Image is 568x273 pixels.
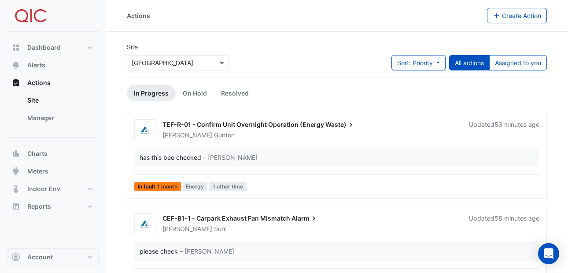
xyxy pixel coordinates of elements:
app-icon: Dashboard [11,43,20,52]
button: Dashboard [7,39,99,56]
span: Create Action [502,12,541,19]
img: Company Logo [11,7,50,25]
button: Reports [7,198,99,215]
span: 1 other time [209,182,247,191]
span: Gunton [214,131,235,140]
a: Resolved [214,85,256,101]
div: please check [140,247,178,256]
div: Open Intercom Messenger [538,243,559,264]
a: In Progress [127,85,176,101]
span: Account [27,253,53,262]
app-icon: Alerts [11,61,20,70]
span: – [PERSON_NAME] [180,247,234,256]
button: Account [7,248,99,266]
span: TEF-R-01 - Confirm Unit Overnight Operation (Energy [162,121,324,128]
div: Actions [7,92,99,130]
a: Manager [20,109,99,127]
div: Actions [127,11,150,20]
a: Site [20,92,99,109]
button: Meters [7,162,99,180]
span: [PERSON_NAME] [162,225,212,232]
span: Actions [27,78,51,87]
span: Dashboard [27,43,61,52]
span: Charts [27,149,48,158]
app-icon: Indoor Env [11,184,20,193]
app-icon: Reports [11,202,20,211]
span: Alerts [27,61,45,70]
span: Waste) [325,120,355,129]
label: Site [127,42,138,52]
button: Create Action [487,8,547,23]
span: – [PERSON_NAME] [203,153,258,162]
button: Indoor Env [7,180,99,198]
span: Alarm [291,214,318,223]
button: Assigned to you [489,55,547,70]
div: Updated [469,214,539,233]
button: Actions [7,74,99,92]
span: Energy [183,182,208,191]
app-icon: Meters [11,167,20,176]
button: Sort: Priority [391,55,446,70]
div: Updated [469,120,539,140]
button: All actions [449,55,490,70]
app-icon: Actions [11,78,20,87]
img: Airmaster Australia [135,126,155,135]
span: In fault [134,182,181,191]
span: Indoor Env [27,184,60,193]
span: Wed 20-Aug-2025 09:02 AEST [494,121,539,128]
span: 1 month [157,184,177,189]
span: [PERSON_NAME] [162,131,212,139]
div: has this bee checked [140,153,201,162]
span: Surr [214,225,226,233]
span: Sort: Priority [397,59,433,66]
img: Airmaster Australia [135,220,155,229]
a: On Hold [176,85,214,101]
span: Meters [27,167,48,176]
button: Charts [7,145,99,162]
span: CEF-B1-1 - Carpark Exhaust Fan Mismatch [162,214,290,222]
span: Reports [27,202,51,211]
span: Wed 20-Aug-2025 08:57 AEST [494,214,539,222]
button: Alerts [7,56,99,74]
app-icon: Charts [11,149,20,158]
